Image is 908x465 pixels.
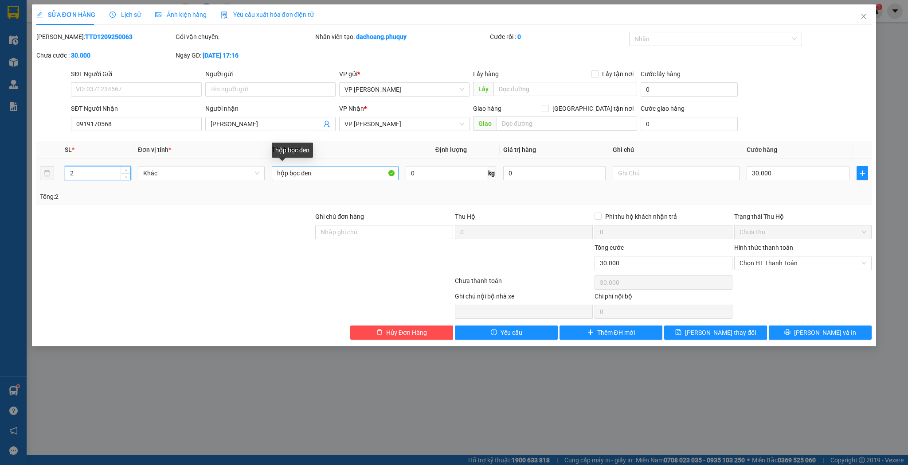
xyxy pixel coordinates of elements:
[493,82,637,96] input: Dọc đường
[123,168,129,173] span: up
[490,32,628,42] div: Cước rồi :
[221,11,314,18] span: Yêu cầu xuất hóa đơn điện tử
[205,69,336,79] div: Người gửi
[455,213,475,220] span: Thu Hộ
[740,256,867,270] span: Chọn HT Thanh Toán
[36,32,174,42] div: [PERSON_NAME]:
[155,11,207,18] span: Ảnh kiện hàng
[794,328,856,337] span: [PERSON_NAME] và In
[315,225,453,239] input: Ghi chú đơn hàng
[747,146,777,153] span: Cước hàng
[110,11,141,18] span: Lịch sử
[501,328,522,337] span: Yêu cầu
[641,105,685,112] label: Cước giao hàng
[857,170,868,177] span: plus
[454,276,594,291] div: Chưa thanh toán
[40,166,54,180] button: delete
[685,328,756,337] span: [PERSON_NAME] thay đổi
[560,325,662,340] button: plusThêm ĐH mới
[376,329,383,336] span: delete
[356,33,407,40] b: dachoang.phuquy
[272,166,399,180] input: VD: Bàn, Ghế
[602,212,681,221] span: Phí thu hộ khách nhận trả
[503,146,536,153] span: Giá trị hàng
[857,166,869,180] button: plus
[597,328,635,337] span: Thêm ĐH mới
[549,104,637,113] span: [GEOGRAPHIC_DATA] tận nơi
[497,116,637,131] input: Dọc đường
[176,32,313,42] div: Gói vận chuyển:
[595,244,624,251] span: Tổng cước
[473,105,501,112] span: Giao hàng
[491,329,497,336] span: exclamation-circle
[473,70,499,77] span: Lấy hàng
[587,329,594,336] span: plus
[71,69,201,79] div: SĐT Người Gửi
[860,13,867,20] span: close
[176,50,313,60] div: Ngày GD:
[641,117,738,131] input: Cước giao hàng
[121,167,130,173] span: Increase Value
[138,146,171,153] span: Đơn vị tính
[344,117,464,131] span: VP Hà Huy Tập
[435,146,467,153] span: Định lượng
[203,52,239,59] b: [DATE] 17:16
[517,33,521,40] b: 0
[36,50,174,60] div: Chưa cước :
[315,213,364,220] label: Ghi chú đơn hàng
[769,325,872,340] button: printer[PERSON_NAME] và In
[455,325,558,340] button: exclamation-circleYêu cầu
[609,141,743,159] th: Ghi chú
[85,33,133,40] b: TTD1209250063
[143,167,259,180] span: Khác
[599,69,637,79] span: Lấy tận nơi
[272,143,313,158] div: hộp bọc đen
[740,225,867,239] span: Chưa thu
[784,329,791,336] span: printer
[664,325,767,340] button: save[PERSON_NAME] thay đổi
[641,70,681,77] label: Cước lấy hàng
[121,173,130,180] span: Decrease Value
[71,52,90,59] b: 30.000
[40,192,351,201] div: Tổng: 2
[65,146,72,153] span: SL
[473,116,497,131] span: Giao
[641,82,738,97] input: Cước lấy hàng
[155,12,161,18] span: picture
[595,291,732,305] div: Chi phí nội bộ
[36,12,43,18] span: edit
[487,166,496,180] span: kg
[344,83,464,96] span: VP Ngọc Hồi
[473,82,493,96] span: Lấy
[851,4,876,29] button: Close
[315,32,488,42] div: Nhân viên tạo:
[734,212,872,221] div: Trạng thái Thu Hộ
[36,11,95,18] span: SỬA ĐƠN HÀNG
[675,329,681,336] span: save
[613,166,740,180] input: Ghi Chú
[339,69,470,79] div: VP gửi
[71,104,201,113] div: SĐT Người Nhận
[339,105,364,112] span: VP Nhận
[386,328,427,337] span: Hủy Đơn Hàng
[734,244,793,251] label: Hình thức thanh toán
[221,12,228,19] img: icon
[123,174,129,179] span: down
[205,104,336,113] div: Người nhận
[455,291,593,305] div: Ghi chú nội bộ nhà xe
[350,325,453,340] button: deleteHủy Đơn Hàng
[110,12,116,18] span: clock-circle
[323,120,330,128] span: user-add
